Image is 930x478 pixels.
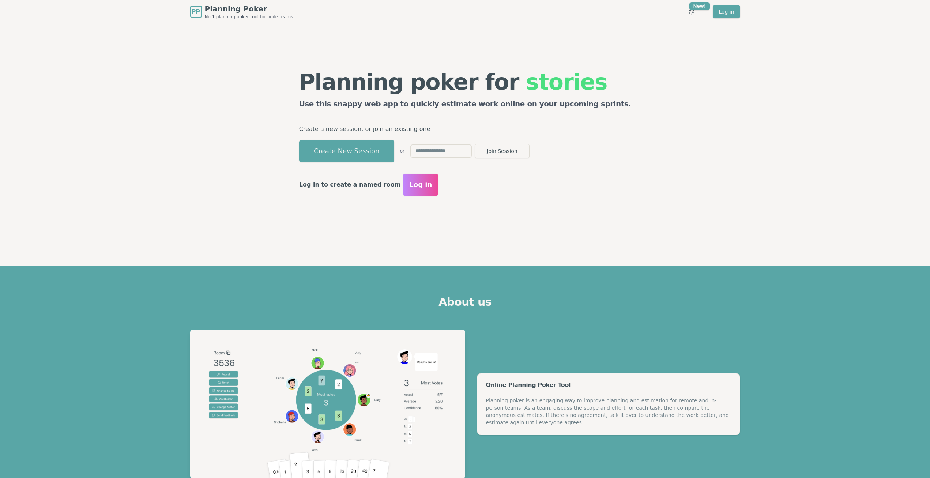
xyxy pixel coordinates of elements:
[299,124,631,134] p: Create a new session, or join an existing one
[299,180,401,190] p: Log in to create a named room
[685,5,698,18] button: New!
[205,4,293,14] span: Planning Poker
[299,71,631,93] h1: Planning poker for
[192,7,200,16] span: PP
[409,180,432,190] span: Log in
[689,2,710,10] div: New!
[400,148,404,154] span: or
[486,397,731,426] div: Planning poker is an engaging way to improve planning and estimation for remote and in-person tea...
[475,144,530,158] button: Join Session
[713,5,740,18] a: Log in
[190,296,740,312] h2: About us
[205,14,293,20] span: No.1 planning poker tool for agile teams
[526,69,607,95] span: stories
[190,4,293,20] a: PPPlanning PokerNo.1 planning poker tool for agile teams
[299,140,394,162] button: Create New Session
[486,382,731,388] div: Online Planning Poker Tool
[299,99,631,112] h2: Use this snappy web app to quickly estimate work online on your upcoming sprints.
[403,174,438,196] button: Log in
